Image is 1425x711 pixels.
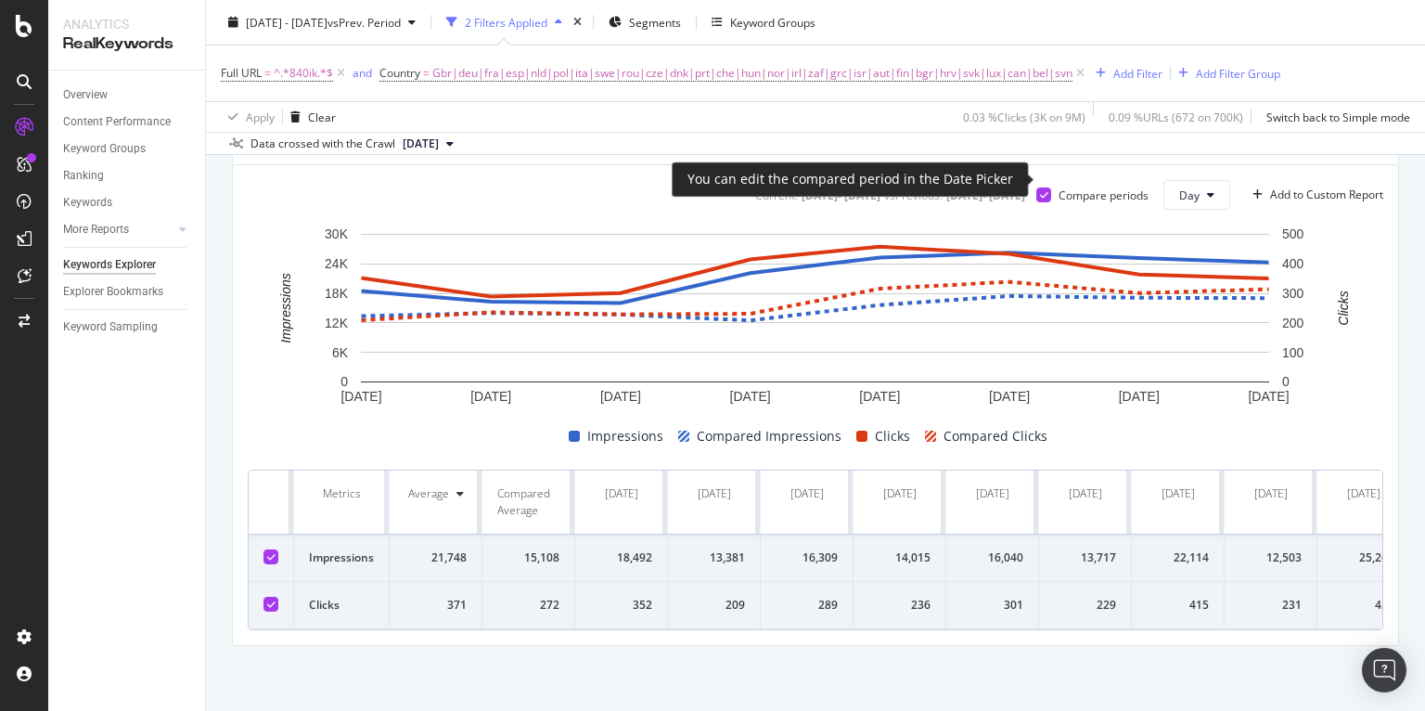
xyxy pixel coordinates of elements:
[340,375,348,390] text: 0
[404,549,467,566] div: 21,748
[1347,485,1380,502] div: [DATE]
[246,109,275,124] div: Apply
[63,166,192,186] a: Ranking
[976,485,1009,502] div: [DATE]
[395,133,461,155] button: [DATE]
[63,193,112,213] div: Keywords
[776,597,838,614] div: 289
[868,549,931,566] div: 14,015
[497,485,559,519] div: Compared Average
[63,193,192,213] a: Keywords
[1266,109,1410,124] div: Switch back to Simple mode
[1196,65,1280,81] div: Add Filter Group
[308,109,336,124] div: Clear
[1282,316,1304,330] text: 200
[601,7,688,37] button: Segments
[1088,62,1162,84] button: Add Filter
[353,65,372,81] div: and
[403,136,439,152] span: 2025 Aug. 21st
[600,389,641,404] text: [DATE]
[1069,485,1102,502] div: [DATE]
[790,485,824,502] div: [DATE]
[868,597,931,614] div: 236
[63,282,192,302] a: Explorer Bookmarks
[325,227,349,242] text: 30K
[325,256,349,271] text: 24K
[63,33,190,55] div: RealKeywords
[408,485,449,502] div: Average
[1054,549,1116,566] div: 13,717
[465,14,547,30] div: 2 Filters Applied
[961,597,1023,614] div: 301
[423,65,430,81] span: =
[590,597,652,614] div: 352
[1332,549,1394,566] div: 25,269
[248,225,1383,410] svg: A chart.
[961,549,1023,566] div: 16,040
[1147,597,1209,614] div: 415
[1270,189,1383,200] div: Add to Custom Report
[63,85,108,105] div: Overview
[1147,549,1209,566] div: 22,114
[1054,597,1116,614] div: 229
[1163,180,1230,210] button: Day
[730,14,815,30] div: Keyword Groups
[327,14,401,30] span: vs Prev. Period
[250,136,395,152] div: Data crossed with the Crawl
[470,389,511,404] text: [DATE]
[683,597,745,614] div: 209
[432,60,1072,86] span: Gbr|deu|fra|esp|nld|pol|ita|swe|rou|cze|dnk|prt|che|hun|nor|irl|zaf|grc|isr|aut|fin|bgr|hrv|svk|l...
[1239,597,1302,614] div: 231
[704,7,823,37] button: Keyword Groups
[63,139,146,159] div: Keyword Groups
[1059,187,1149,203] div: Compare periods
[283,102,336,132] button: Clear
[294,582,390,629] td: Clicks
[1171,62,1280,84] button: Add Filter Group
[1245,180,1383,210] button: Add to Custom Report
[63,317,158,337] div: Keyword Sampling
[1119,389,1160,404] text: [DATE]
[1239,549,1302,566] div: 12,503
[697,425,841,447] span: Compared Impressions
[63,220,173,239] a: More Reports
[1109,109,1243,124] div: 0.09 % URLs ( 672 on 700K )
[497,597,559,614] div: 272
[246,14,327,30] span: [DATE] - [DATE]
[1282,227,1304,242] text: 500
[63,15,190,33] div: Analytics
[63,166,104,186] div: Ranking
[687,170,1013,188] div: You can edit the compared period in the Date Picker
[63,282,163,302] div: Explorer Bookmarks
[404,597,467,614] div: 371
[1362,648,1406,692] div: Open Intercom Messenger
[63,112,192,132] a: Content Performance
[340,389,381,404] text: [DATE]
[221,65,262,81] span: Full URL
[63,112,171,132] div: Content Performance
[1113,65,1162,81] div: Add Filter
[309,485,374,502] div: Metrics
[278,274,293,343] text: Impressions
[776,549,838,566] div: 16,309
[439,7,570,37] button: 2 Filters Applied
[963,109,1085,124] div: 0.03 % Clicks ( 3K on 9M )
[1259,102,1410,132] button: Switch back to Simple mode
[698,485,731,502] div: [DATE]
[1282,345,1304,360] text: 100
[683,549,745,566] div: 13,381
[944,425,1047,447] span: Compared Clicks
[63,255,192,275] a: Keywords Explorer
[63,255,156,275] div: Keywords Explorer
[1282,256,1304,271] text: 400
[1336,291,1351,326] text: Clicks
[63,220,129,239] div: More Reports
[875,425,910,447] span: Clicks
[325,316,349,330] text: 12K
[264,65,271,81] span: =
[1162,485,1195,502] div: [DATE]
[1332,597,1394,614] div: 458
[587,425,663,447] span: Impressions
[570,13,585,32] div: times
